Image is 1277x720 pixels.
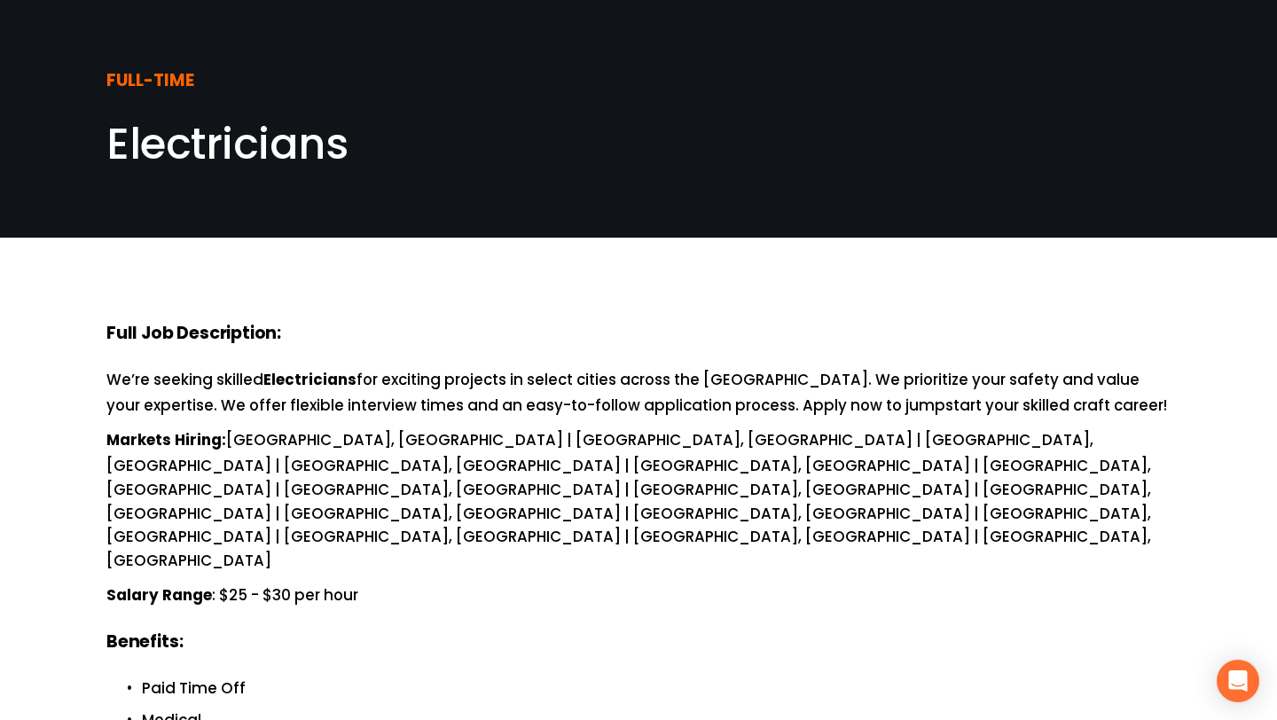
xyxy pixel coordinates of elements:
p: We’re seeking skilled for exciting projects in select cities across the [GEOGRAPHIC_DATA]. We pri... [106,368,1171,418]
strong: Salary Range [106,583,212,609]
strong: Benefits: [106,629,183,658]
p: : $25 - $30 per hour [106,583,1171,609]
strong: Full Job Description: [106,320,281,349]
strong: Electricians [263,368,356,394]
p: Paid Time Off [142,677,1171,700]
span: Electricians [106,114,348,174]
div: Open Intercom Messenger [1217,660,1259,702]
strong: Markets Hiring: [106,428,226,454]
p: [GEOGRAPHIC_DATA], [GEOGRAPHIC_DATA] | [GEOGRAPHIC_DATA], [GEOGRAPHIC_DATA] | [GEOGRAPHIC_DATA], ... [106,428,1171,573]
strong: FULL-TIME [106,67,194,97]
